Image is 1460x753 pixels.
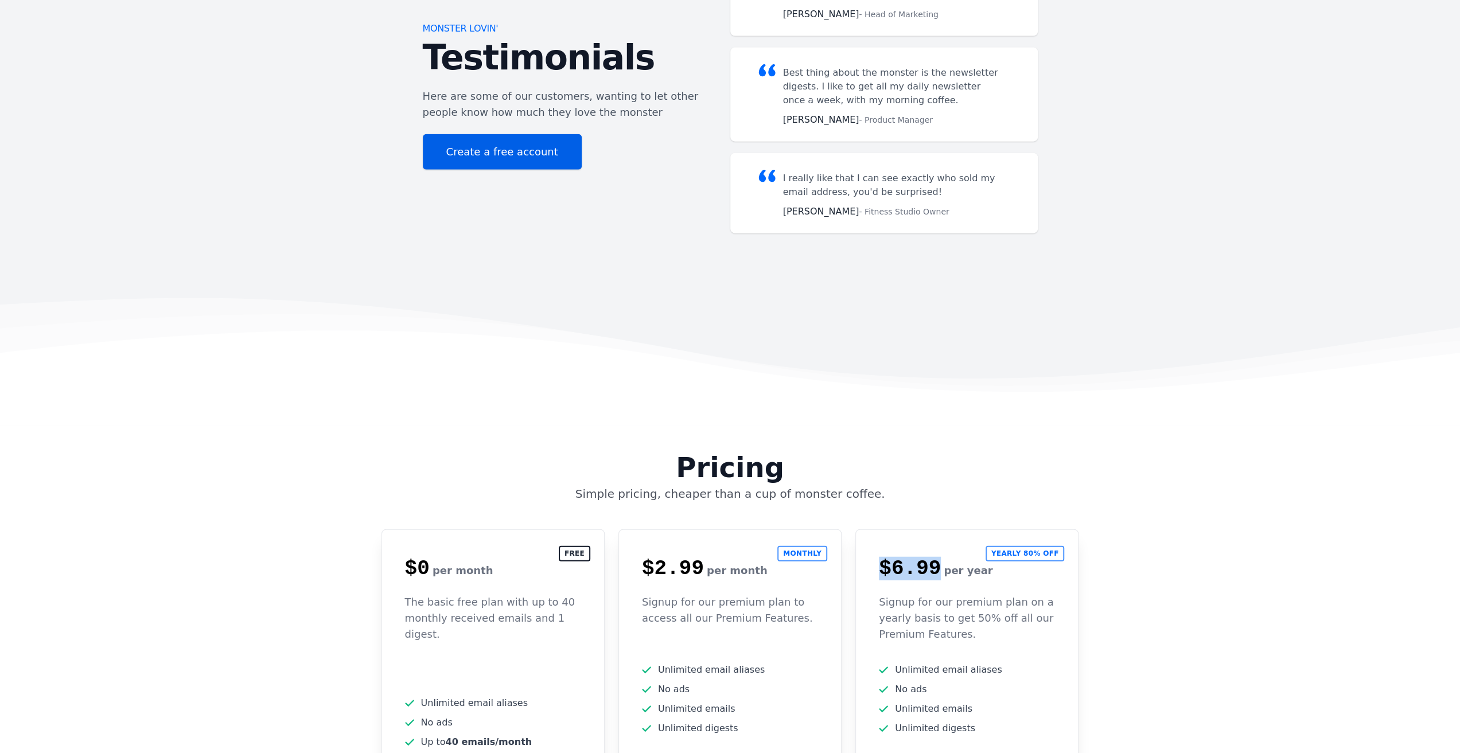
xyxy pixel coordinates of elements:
[658,682,690,696] span: No ads
[783,171,1001,199] p: I really like that I can see exactly who sold my email address, you'd be surprised!
[446,736,532,747] b: 40 emails/month
[375,486,1086,502] p: Simple pricing, cheaper than a cup of monster coffee.
[421,735,532,749] span: Up to
[895,702,972,716] span: Unlimited emails
[859,207,949,216] span: - Fitness Studio Owner
[859,10,938,19] span: - Head of Marketing
[423,88,712,120] p: Here are some of our customers, wanting to let other people know how much they love the monster
[756,9,940,20] h3: [PERSON_NAME]
[879,557,941,580] span: $6.99
[423,134,582,170] a: Create a free account
[756,114,1001,126] h3: [PERSON_NAME]
[879,594,1055,642] p: Signup for our premium plan on a yearly basis to get 50% off all our Premium Features.
[423,22,499,36] p: Monster Lovin'
[777,546,827,561] h2: Monthly
[642,557,704,580] span: $2.99
[375,426,1086,481] h2: Pricing
[895,682,926,696] span: No ads
[423,40,655,75] h2: Testimonials
[895,721,975,735] span: Unlimited digests
[986,546,1065,561] h2: Yearly 80% off
[405,557,430,580] span: $0
[707,564,768,576] span: per month
[783,66,1001,107] p: Best thing about the monster is the newsletter digests. I like to get all my daily newsletter onc...
[405,594,581,642] p: The basic free plan with up to 40 monthly received emails and 1 digest.
[433,564,493,576] span: per month
[421,716,453,729] span: No ads
[642,594,818,626] p: Signup for our premium plan to access all our Premium Features.
[944,564,992,576] span: per year
[756,206,1001,217] h3: [PERSON_NAME]
[658,702,735,716] span: Unlimited emails
[421,696,528,710] span: Unlimited email aliases
[859,115,932,124] span: - Product Manager
[658,663,765,677] span: Unlimited email aliases
[559,546,590,561] h2: Free
[895,663,1002,677] span: Unlimited email aliases
[658,721,738,735] span: Unlimited digests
